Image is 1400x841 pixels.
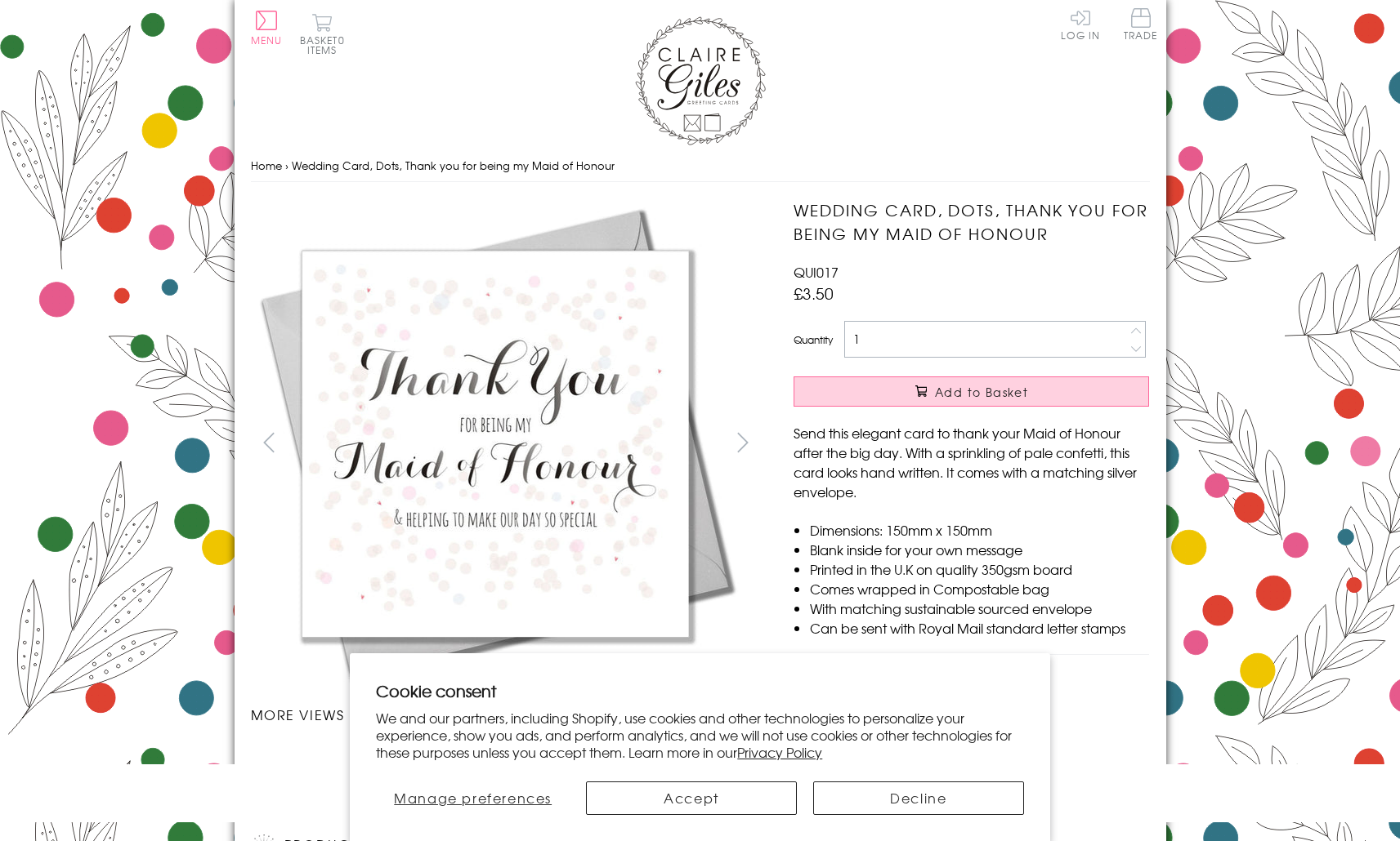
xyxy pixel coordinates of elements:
[376,781,570,815] button: Manage preferences
[251,705,762,724] h3: More views
[794,262,839,282] span: QUI017
[935,384,1028,400] span: Add to Basket
[300,13,345,55] button: Basket0 items
[251,11,283,45] button: Menu
[307,33,345,57] span: 0 items
[251,33,283,47] span: Menu
[810,598,1149,618] li: With matching sustainable sourced envelope
[292,158,615,173] span: Wedding Card, Dots, Thank you for being my Maid of Honour
[810,618,1149,638] li: Can be sent with Royal Mail standard letter stamps
[810,520,1149,540] li: Dimensions: 150mm x 150mm
[251,741,762,776] ul: Carousel Pagination
[810,579,1149,598] li: Comes wrapped in Compostable bag
[251,149,1150,183] nav: breadcrumbs
[1124,8,1158,43] a: Trade
[586,781,797,815] button: Accept
[810,559,1149,579] li: Printed in the U.K on quality 350gsm board
[737,742,822,762] a: Privacy Policy
[794,282,834,305] span: £3.50
[251,198,741,688] img: Wedding Card, Dots, Thank you for being my Maid of Honour
[376,710,1024,760] p: We and our partners, including Shopify, use cookies and other technologies to personalize your ex...
[1061,8,1100,40] a: Log In
[251,741,378,776] li: Carousel Page 1 (Current Slide)
[376,679,1024,702] h2: Cookie consent
[724,424,761,461] button: next
[285,158,288,173] span: ›
[794,198,1149,246] h1: Wedding Card, Dots, Thank you for being my Maid of Honour
[635,16,766,145] img: Claire Giles Greetings Cards
[251,424,288,461] button: prev
[813,781,1024,815] button: Decline
[794,376,1149,407] button: Add to Basket
[1124,8,1158,40] span: Trade
[794,423,1149,501] p: Send this elegant card to thank your Maid of Honour after the big day. With a sprinkling of pale ...
[810,540,1149,559] li: Blank inside for your own message
[251,158,282,173] a: Home
[394,788,552,808] span: Manage preferences
[794,332,833,347] label: Quantity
